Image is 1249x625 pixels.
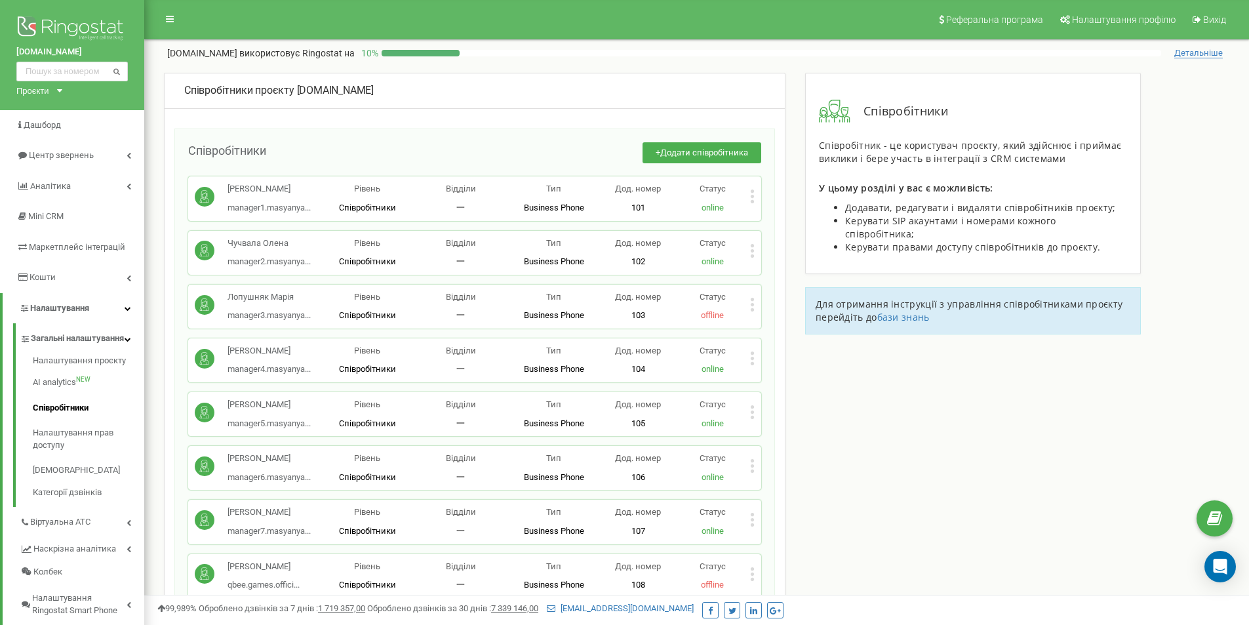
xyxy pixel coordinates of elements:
span: Business Phone [524,310,584,320]
p: Лопушняк Марія [228,291,311,304]
span: Співробітники [339,580,396,590]
p: 107 [601,525,675,538]
span: Тип [546,561,561,571]
span: Для отримання інструкції з управління співробітниками проєкту перейдіть до [816,298,1122,323]
div: [DOMAIN_NAME] [184,83,765,98]
span: Дод. номер [615,399,661,409]
span: Загальні налаштування [31,333,124,345]
span: Колбек [33,566,62,578]
a: Віртуальна АТС [20,507,144,534]
span: Налаштування [30,303,89,313]
a: Налаштування Ringostat Smart Phone [20,583,144,622]
p: 102 [601,256,675,268]
span: manager3.masyanya... [228,310,311,320]
span: Наскрізна аналітика [33,543,116,555]
a: Співробітники [33,395,144,421]
span: Співробітники [339,310,396,320]
span: Статус [700,561,726,571]
p: [PERSON_NAME] [228,399,311,411]
span: Статус [700,507,726,517]
span: manager1.masyanya... [228,203,311,212]
span: online [702,364,724,374]
span: offline [701,580,724,590]
span: Додати співробітника [660,148,748,157]
u: 1 719 357,00 [318,603,365,613]
span: manager2.masyanya... [228,256,311,266]
span: 一 [456,418,465,428]
span: Mini CRM [28,211,64,221]
span: Тип [546,346,561,355]
span: Дашборд [24,120,61,130]
span: Business Phone [524,203,584,212]
span: Відділи [446,453,476,463]
span: online [702,472,724,482]
span: Відділи [446,346,476,355]
span: Business Phone [524,526,584,536]
span: Оброблено дзвінків за 7 днів : [199,603,365,613]
span: Співробітники [339,256,396,266]
span: Співробітники [339,526,396,536]
p: [PERSON_NAME] [228,506,311,519]
span: Відділи [446,184,476,193]
span: Керувати SIP акаунтами і номерами кожного співробітника; [845,214,1056,240]
u: 7 339 146,00 [491,603,538,613]
p: 104 [601,363,675,376]
button: +Додати співробітника [643,142,761,164]
p: [PERSON_NAME] [228,345,311,357]
span: Аналiтика [30,181,71,191]
a: бази знань [877,311,930,323]
span: Рівень [354,561,380,571]
span: Маркетплейс інтеграцій [29,242,125,252]
span: Співробітники [850,103,948,120]
span: Дод. номер [615,292,661,302]
span: online [702,256,724,266]
span: Керувати правами доступу співробітників до проєкту. [845,241,1100,253]
p: [PERSON_NAME] [228,561,300,573]
p: 105 [601,418,675,430]
span: 一 [456,203,465,212]
span: Співробітники [339,472,396,482]
span: Тип [546,184,561,193]
span: 一 [456,256,465,266]
span: 一 [456,472,465,482]
span: Статус [700,399,726,409]
span: Business Phone [524,364,584,374]
a: AI analyticsNEW [33,370,144,395]
span: Рівень [354,399,380,409]
span: Налаштування Ringostat Smart Phone [32,592,127,616]
span: Рівень [354,346,380,355]
span: Статус [700,238,726,248]
span: Business Phone [524,256,584,266]
p: 108 [601,579,675,592]
span: manager4.masyanya... [228,364,311,374]
a: Категорії дзвінків [33,483,144,499]
p: 101 [601,202,675,214]
span: Детальніше [1174,48,1223,58]
span: online [702,203,724,212]
a: [DEMOGRAPHIC_DATA] [33,458,144,483]
span: Business Phone [524,580,584,590]
span: Тип [546,453,561,463]
span: Реферальна програма [946,14,1043,25]
span: 一 [456,310,465,320]
span: manager7.masyanya... [228,526,311,536]
span: Кошти [30,272,56,282]
p: [DOMAIN_NAME] [167,47,355,60]
div: Проєкти [16,85,49,97]
span: offline [701,310,724,320]
span: Business Phone [524,418,584,428]
span: Налаштування профілю [1072,14,1176,25]
span: Співробітник - це користувач проєкту, який здійснює і приймає виклики і бере участь в інтеграції ... [819,139,1121,165]
span: У цьому розділі у вас є можливість: [819,182,993,194]
span: Тип [546,507,561,517]
span: manager5.masyanya... [228,418,311,428]
a: Загальні налаштування [20,323,144,350]
span: Business Phone [524,472,584,482]
span: Дод. номер [615,561,661,571]
a: Налаштування прав доступу [33,420,144,458]
div: Open Intercom Messenger [1204,551,1236,582]
p: 10 % [355,47,382,60]
span: Додавати, редагувати і видаляти співробітників проєкту; [845,201,1116,214]
span: Рівень [354,292,380,302]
